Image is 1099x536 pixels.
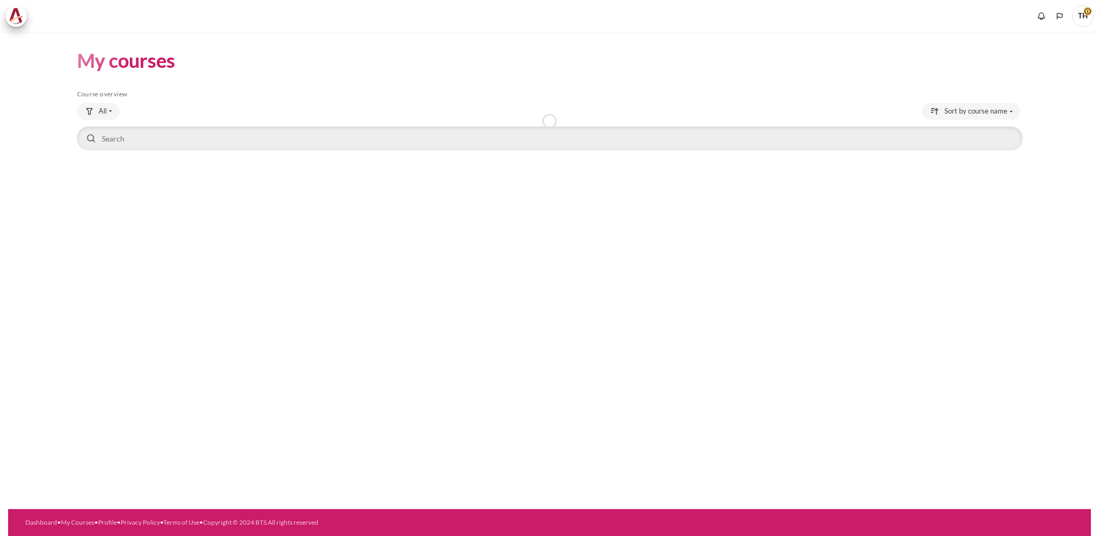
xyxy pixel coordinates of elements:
span: Sort by course name [944,106,1007,117]
input: Search [77,126,1023,150]
img: Architeck [9,8,24,24]
span: TH [1072,5,1094,27]
a: Profile [98,518,117,526]
section: Content [8,32,1091,168]
a: Copyright © 2024 BTS All rights reserved [203,518,318,526]
span: All [99,106,107,117]
a: My Courses [61,518,94,526]
button: Languages [1052,8,1068,24]
button: Sorting drop-down menu [922,103,1020,120]
h1: My courses [77,48,175,73]
div: • • • • • [25,518,615,527]
a: Dashboard [25,518,57,526]
a: User menu [1072,5,1094,27]
button: Grouping drop-down menu [77,103,120,120]
div: Show notification window with no new notifications [1033,8,1049,24]
a: Architeck Architeck [5,5,32,27]
div: Course overview controls [77,103,1023,152]
h5: Course overview [77,90,1023,98]
a: Privacy Policy [121,518,160,526]
a: Terms of Use [163,518,199,526]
